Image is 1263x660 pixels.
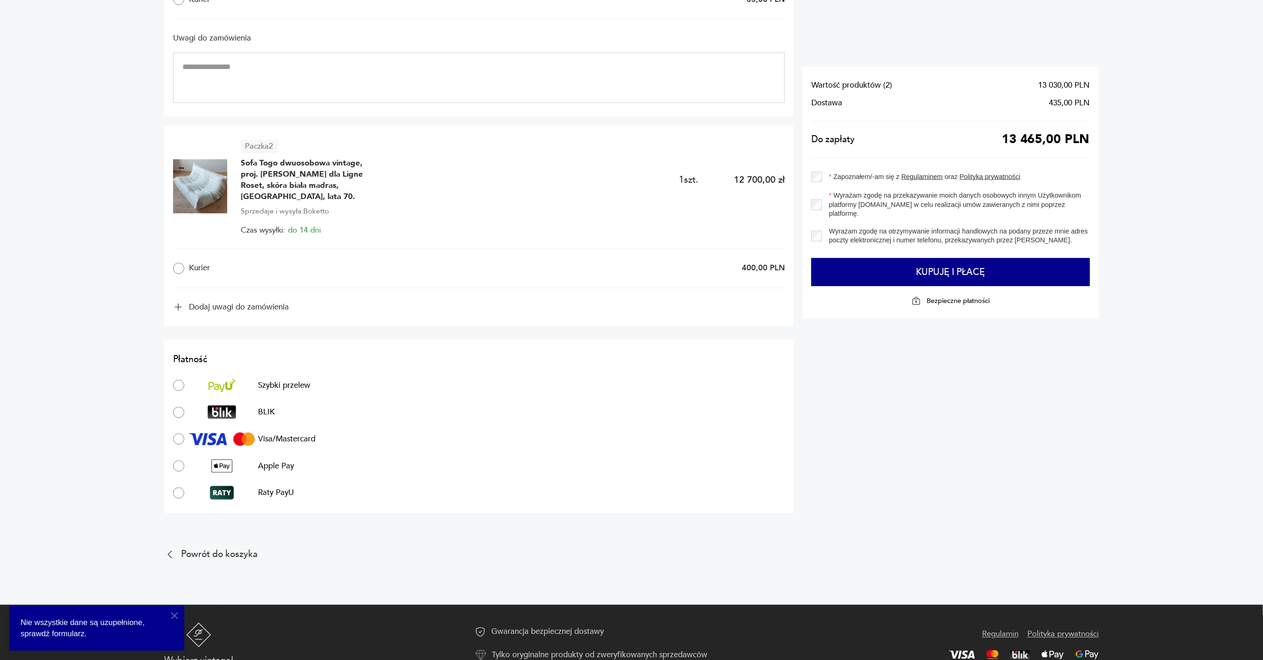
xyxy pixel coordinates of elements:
span: do 14 dni [288,225,321,235]
img: Visa/Mastercard [189,433,254,446]
p: Bezpieczne płatności [927,296,990,305]
label: Kurier [173,263,433,274]
input: Raty PayURaty PayU [173,488,184,499]
img: Szybki przelew [209,379,236,392]
p: 400,00 PLN [742,263,785,274]
a: Polityka prywatności [1027,628,1099,641]
a: Powrót do koszyka [164,549,794,560]
article: Paczka 2 [241,140,278,153]
span: Wartość produktów ( 2 ) [811,81,892,89]
label: Wyrażam zgodę na przekazywanie moich danych osobowych innym Użytkownikom platformy [DOMAIN_NAME] ... [822,191,1090,218]
p: Visa/Mastercard [258,434,315,445]
span: Dostawa [811,98,842,107]
span: 1 szt. [679,174,698,186]
img: Patyna - sklep z meblami i dekoracjami vintage [186,623,211,647]
span: Czas wysyłki: [241,226,321,234]
img: Mastercard [986,650,999,660]
img: Sofa Togo dwuosobowa vintage, proj. M. Ducaroy dla Ligne Roset, skóra biała madras, Francja, lata... [173,159,227,213]
img: Ikona gwarancji [475,626,486,638]
a: Polityką prywatności [960,173,1020,180]
img: Ikona kłódki [912,296,921,306]
label: Zapoznałem/-am się z oraz [822,172,1020,181]
span: 435,00 PLN [1049,98,1090,107]
span: Sprzedaje i wysyła: Boketto [241,205,329,217]
button: Kupuję i płacę [811,258,1090,286]
span: Sofa Togo dwuosobowa vintage, proj. [PERSON_NAME] dla Ligne Roset, skóra biała madras, [GEOGRAPHI... [241,158,381,202]
a: Regulamin [982,628,1019,641]
p: Raty PayU [258,488,294,498]
button: Dodaj uwagi do zamówienia [173,302,289,312]
input: Szybki przelewSzybki przelew [173,380,184,391]
img: Google Pay [1075,650,1099,660]
h3: Uwagi do zamówienia [173,33,785,44]
p: 12 700,00 zł [734,174,785,186]
p: BLIK [258,407,275,418]
span: 13 465,00 PLN [1002,135,1090,144]
img: Raty PayU [210,486,234,500]
p: Apple Pay [258,461,294,472]
img: BLIK [208,406,236,419]
img: Apple Pay [1041,650,1064,660]
p: Gwarancja bezpiecznej dostawy [492,626,604,638]
img: BLIK [1010,650,1030,660]
label: Wyrażam zgodę na otrzymywanie informacji handlowych na podany przeze mnie adres poczty elektronic... [822,227,1090,245]
span: Do zapłaty [811,135,855,144]
a: Regulaminem [901,173,943,180]
input: BLIKBLIK [173,407,184,418]
input: Kurier [173,263,184,274]
p: Powrót do koszyka [181,551,258,558]
input: Apple PayApple Pay [173,461,184,472]
p: Szybki przelew [258,380,310,391]
div: Nie wszystkie dane są uzupełnione, sprawdź formularz. [9,606,184,651]
span: 13 030,00 PLN [1039,81,1090,89]
input: Visa/MastercardVisa/Mastercard [173,433,184,445]
img: Visa [949,651,975,659]
img: Apple Pay [211,460,232,473]
h2: Płatność [173,353,785,365]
